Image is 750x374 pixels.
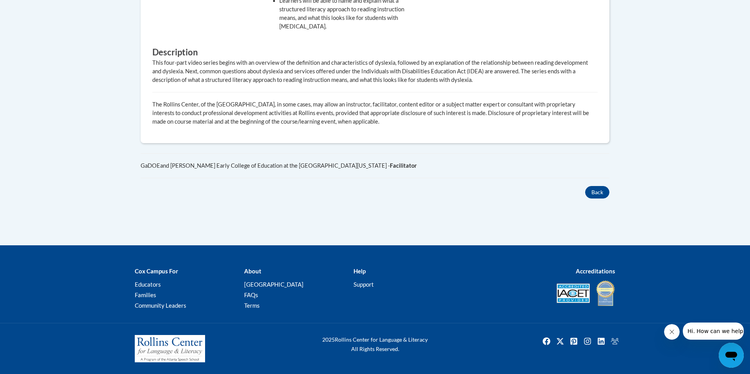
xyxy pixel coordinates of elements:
[540,335,553,347] a: Facebook
[609,335,621,347] a: Facebook Group
[244,281,304,288] a: [GEOGRAPHIC_DATA]
[585,186,609,199] button: Back
[141,161,609,170] div: GaDOEand [PERSON_NAME] Early College of Education at the [GEOGRAPHIC_DATA][US_STATE] -
[557,284,590,303] img: Accredited IACET® Provider
[568,335,580,347] img: Pinterest icon
[244,291,258,298] a: FAQs
[609,335,621,347] img: Facebook group icon
[293,335,457,354] div: Rollins Center for Language & Literacy All Rights Reserved.
[664,324,680,340] iframe: Close message
[152,58,598,84] div: This four-part video series begins with an overview of the definition and characteristics of dysl...
[244,302,260,309] a: Terms
[581,335,594,347] img: Instagram icon
[540,335,553,347] img: Facebook icon
[354,281,374,288] a: Support
[554,335,566,347] a: Twitter
[135,291,156,298] a: Families
[568,335,580,347] a: Pinterest
[135,281,161,288] a: Educators
[152,46,598,58] h3: Description
[135,302,186,309] a: Community Leaders
[322,336,335,343] span: 2025
[244,268,261,275] b: About
[581,335,594,347] a: Instagram
[554,335,566,347] img: Twitter icon
[135,335,205,362] img: Rollins Center for Language & Literacy - A Program of the Atlanta Speech School
[152,100,598,126] p: The Rollins Center, of the [GEOGRAPHIC_DATA], in some cases, may allow an instructor, facilitator...
[135,268,178,275] b: Cox Campus For
[596,280,615,307] img: IDA® Accredited
[595,335,607,347] a: Linkedin
[5,5,63,12] span: Hi. How can we help?
[576,268,615,275] b: Accreditations
[595,335,607,347] img: LinkedIn icon
[390,162,417,169] b: Facilitator
[683,323,744,340] iframe: Message from company
[719,343,744,368] iframe: Button to launch messaging window
[354,268,366,275] b: Help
